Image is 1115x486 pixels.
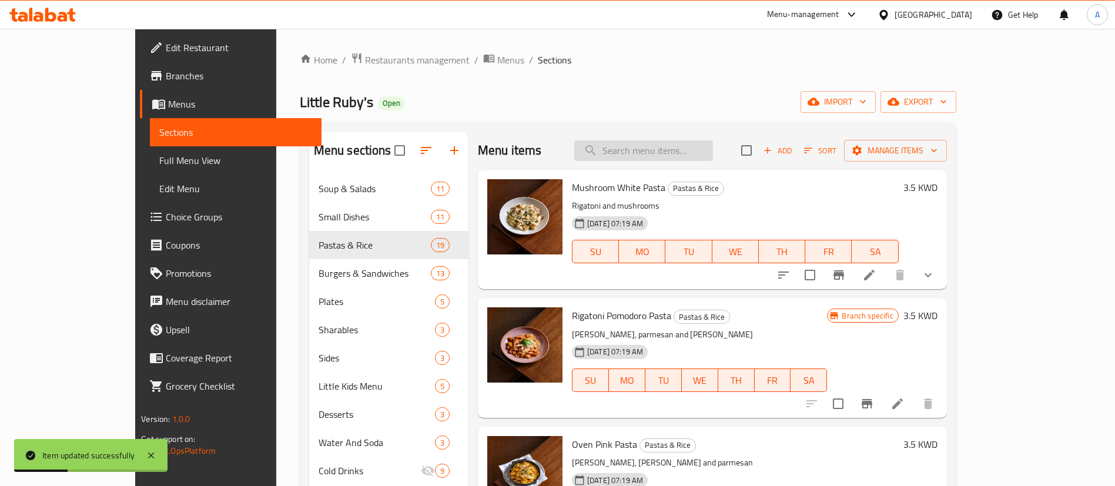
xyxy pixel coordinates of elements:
img: Rigatoni Pomodoro Pasta [487,307,562,383]
div: Sides [319,351,435,365]
div: Soup & Salads [319,182,431,196]
a: Support.OpsPlatform [141,443,216,458]
button: MO [609,368,645,392]
span: import [810,95,866,109]
button: FR [805,240,852,263]
span: TU [670,243,707,260]
div: Sharables3 [309,316,468,344]
div: items [435,379,450,393]
span: Little Ruby's [300,89,373,115]
span: Sections [538,53,571,67]
button: delete [886,261,914,289]
button: TU [665,240,712,263]
a: Menus [483,52,524,68]
a: Edit Restaurant [140,33,322,62]
button: show more [914,261,942,289]
div: items [435,464,450,478]
span: Select section [734,138,759,163]
a: Full Menu View [150,146,322,175]
a: Branches [140,62,322,90]
h6: 3.5 KWD [903,436,937,453]
div: [GEOGRAPHIC_DATA] [895,8,972,21]
span: Coupons [166,238,312,252]
span: Menus [497,53,524,67]
span: Plates [319,294,435,309]
a: Edit Menu [150,175,322,203]
span: Desserts [319,407,435,421]
li: / [342,53,346,67]
span: Full Menu View [159,153,312,167]
span: WE [687,372,714,389]
h2: Menu sections [314,142,391,159]
div: Pastas & Rice [674,310,730,324]
button: export [880,91,956,113]
div: Cold Drinks [319,464,421,478]
span: 5 [436,296,449,307]
span: Select to update [798,263,822,287]
div: items [435,294,450,309]
span: Oven Pink Pasta [572,435,637,453]
span: 3 [436,437,449,448]
a: Menus [140,90,322,118]
button: delete [914,390,942,418]
div: Plates5 [309,287,468,316]
p: [PERSON_NAME], [PERSON_NAME] and parmesan [572,455,899,470]
span: Rigatoni Pomodoro Pasta [572,307,671,324]
span: TH [764,243,801,260]
span: Get support on: [141,431,195,447]
button: MO [619,240,665,263]
span: Open [378,98,405,108]
h6: 3.5 KWD [903,307,937,324]
span: A [1095,8,1100,21]
div: Soup & Salads11 [309,175,468,203]
a: Restaurants management [351,52,470,68]
span: SA [856,243,893,260]
span: 11 [431,212,449,223]
span: [DATE] 07:19 AM [582,218,648,229]
li: / [529,53,533,67]
a: Edit menu item [890,397,905,411]
span: Pastas & Rice [319,238,431,252]
button: TU [645,368,682,392]
span: Add item [759,142,796,160]
span: Add [762,144,793,157]
a: Coverage Report [140,344,322,372]
div: items [435,435,450,450]
span: Version: [141,411,170,427]
input: search [574,140,713,161]
span: Small Dishes [319,210,431,224]
span: 9 [436,465,449,477]
div: items [435,407,450,421]
span: Menus [168,97,312,111]
h2: Menu items [478,142,542,159]
a: Upsell [140,316,322,344]
div: Sides3 [309,344,468,372]
span: TH [723,372,750,389]
button: TH [759,240,805,263]
button: Add [759,142,796,160]
span: Burgers & Sandwiches [319,266,431,280]
span: Choice Groups [166,210,312,224]
span: Restaurants management [365,53,470,67]
div: items [431,266,450,280]
button: SU [572,368,609,392]
button: WE [712,240,759,263]
button: Manage items [844,140,947,162]
span: export [890,95,947,109]
span: 3 [436,353,449,364]
div: Cold Drinks9 [309,457,468,485]
span: SU [577,243,614,260]
div: items [431,210,450,224]
span: WE [717,243,754,260]
button: FR [755,368,791,392]
button: sort-choices [769,261,798,289]
button: TH [718,368,755,392]
span: Menu disclaimer [166,294,312,309]
span: Sharables [319,323,435,337]
button: SA [852,240,898,263]
a: Menu disclaimer [140,287,322,316]
span: Sort items [796,142,844,160]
